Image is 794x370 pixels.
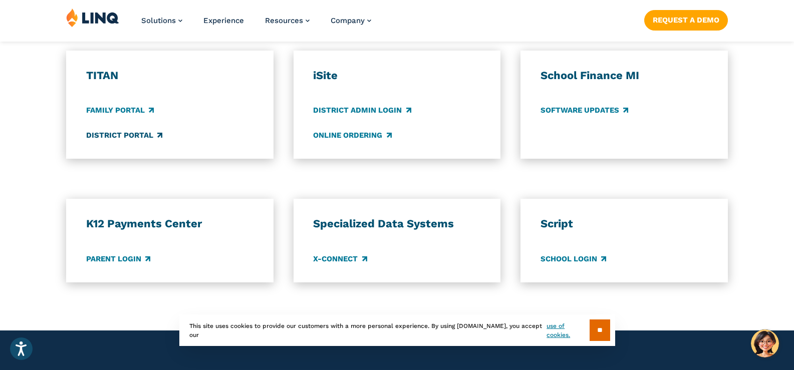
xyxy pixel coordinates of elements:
[313,130,391,141] a: Online Ordering
[203,16,244,25] a: Experience
[141,16,182,25] a: Solutions
[141,8,371,41] nav: Primary Navigation
[265,16,303,25] span: Resources
[86,105,154,116] a: Family Portal
[547,321,589,339] a: use of cookies.
[541,217,708,231] h3: Script
[331,16,371,25] a: Company
[644,10,728,30] a: Request a Demo
[86,130,162,141] a: District Portal
[141,16,176,25] span: Solutions
[644,8,728,30] nav: Button Navigation
[751,329,779,357] button: Hello, have a question? Let’s chat.
[541,105,628,116] a: Software Updates
[313,217,480,231] h3: Specialized Data Systems
[86,69,253,83] h3: TITAN
[541,253,606,264] a: School Login
[313,69,480,83] h3: iSite
[331,16,365,25] span: Company
[66,8,119,27] img: LINQ | K‑12 Software
[86,253,150,264] a: Parent Login
[86,217,253,231] h3: K12 Payments Center
[313,253,367,264] a: X-Connect
[265,16,310,25] a: Resources
[179,314,615,346] div: This site uses cookies to provide our customers with a more personal experience. By using [DOMAIN...
[541,69,708,83] h3: School Finance MI
[313,105,411,116] a: District Admin Login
